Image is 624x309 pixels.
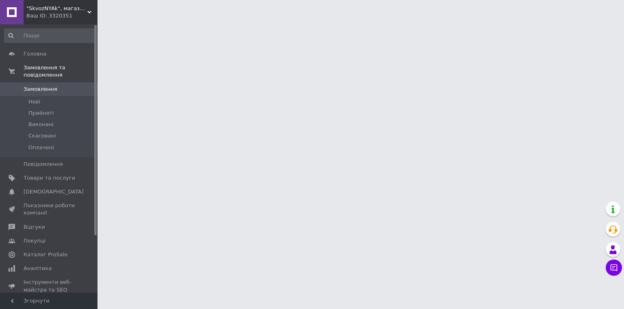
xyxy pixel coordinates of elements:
span: Товари та послуги [24,174,75,182]
span: Інструменти веб-майстра та SEO [24,279,75,293]
span: Повідомлення [24,161,63,168]
span: Нові [28,98,40,105]
span: Показники роботи компанії [24,202,75,217]
span: Виконані [28,121,54,128]
span: Замовлення [24,86,57,93]
span: Каталог ProSale [24,251,67,258]
span: "SkvozNYAk", магазин аніме, манґи та коміксів [26,5,87,12]
span: Оплачені [28,144,54,151]
span: [DEMOGRAPHIC_DATA] [24,188,84,195]
span: Скасовані [28,132,56,139]
span: Прийняті [28,109,54,117]
div: Ваш ID: 3320351 [26,12,97,19]
button: Чат з покупцем [606,260,622,276]
span: Покупці [24,237,45,245]
span: Відгуки [24,223,45,231]
span: Головна [24,50,46,58]
span: Замовлення та повідомлення [24,64,97,79]
span: Аналітика [24,265,52,272]
input: Пошук [4,28,96,43]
